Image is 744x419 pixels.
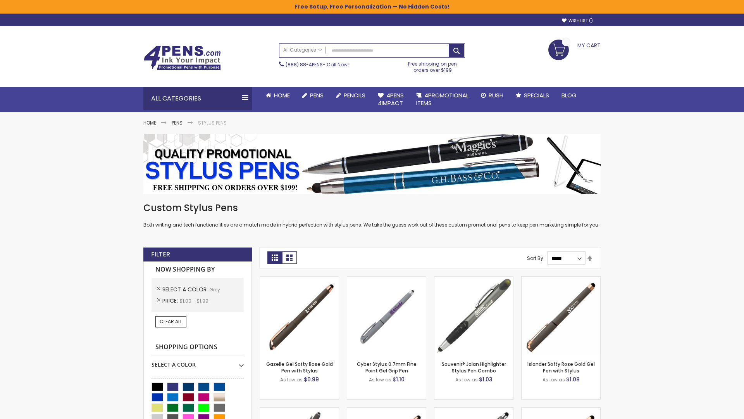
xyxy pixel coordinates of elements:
[155,316,186,327] a: Clear All
[209,286,220,293] span: Grey
[179,298,208,304] span: $1.00 - $1.99
[522,407,600,414] a: Islander Softy Rose Gold Gel Pen with Stylus - ColorJet Imprint-Grey
[347,407,426,414] a: Gazelle Gel Softy Rose Gold Pen with Stylus - ColorJet-Grey
[347,276,426,283] a: Cyber Stylus 0.7mm Fine Point Gel Grip Pen-Grey
[152,339,244,356] strong: Shopping Options
[378,91,404,107] span: 4Pens 4impact
[172,119,183,126] a: Pens
[198,119,227,126] strong: Stylus Pens
[160,318,182,325] span: Clear All
[344,91,365,99] span: Pencils
[286,61,349,68] span: - Call Now!
[304,376,319,383] span: $0.99
[479,376,493,383] span: $1.03
[143,202,601,214] h1: Custom Stylus Pens
[442,361,506,374] a: Souvenir® Jalan Highlighter Stylus Pen Combo
[279,44,326,57] a: All Categories
[267,251,282,264] strong: Grid
[434,407,513,414] a: Minnelli Softy Pen with Stylus - Laser Engraved-Grey
[143,134,601,194] img: Stylus Pens
[296,87,330,104] a: Pens
[260,407,339,414] a: Custom Soft Touch® Metal Pens with Stylus-Grey
[434,277,513,355] img: Souvenir® Jalan Highlighter Stylus Pen Combo-Grey
[475,87,510,104] a: Rush
[400,58,465,73] div: Free shipping on pen orders over $199
[143,87,252,110] div: All Categories
[566,376,580,383] span: $1.08
[562,18,593,24] a: Wishlist
[416,91,468,107] span: 4PROMOTIONAL ITEMS
[152,261,244,278] strong: Now Shopping by
[410,87,475,112] a: 4PROMOTIONALITEMS
[357,361,417,374] a: Cyber Stylus 0.7mm Fine Point Gel Grip Pen
[260,277,339,355] img: Gazelle Gel Softy Rose Gold Pen with Stylus-Grey
[151,250,170,259] strong: Filter
[280,376,303,383] span: As low as
[143,45,221,70] img: 4Pens Custom Pens and Promotional Products
[310,91,324,99] span: Pens
[286,61,323,68] a: (888) 88-4PENS
[510,87,555,104] a: Specials
[152,355,244,369] div: Select A Color
[524,91,549,99] span: Specials
[555,87,583,104] a: Blog
[527,255,543,261] label: Sort By
[143,202,601,229] div: Both writing and tech functionalities are a match made in hybrid perfection with stylus pens. We ...
[162,297,179,305] span: Price
[283,47,322,53] span: All Categories
[527,361,595,374] a: Islander Softy Rose Gold Gel Pen with Stylus
[143,119,156,126] a: Home
[434,276,513,283] a: Souvenir® Jalan Highlighter Stylus Pen Combo-Grey
[393,376,405,383] span: $1.10
[455,376,478,383] span: As low as
[162,286,209,293] span: Select A Color
[489,91,503,99] span: Rush
[561,91,577,99] span: Blog
[372,87,410,112] a: 4Pens4impact
[266,361,333,374] a: Gazelle Gel Softy Rose Gold Pen with Stylus
[347,277,426,355] img: Cyber Stylus 0.7mm Fine Point Gel Grip Pen-Grey
[369,376,391,383] span: As low as
[274,91,290,99] span: Home
[260,87,296,104] a: Home
[522,276,600,283] a: Islander Softy Rose Gold Gel Pen with Stylus-Grey
[522,277,600,355] img: Islander Softy Rose Gold Gel Pen with Stylus-Grey
[542,376,565,383] span: As low as
[330,87,372,104] a: Pencils
[260,276,339,283] a: Gazelle Gel Softy Rose Gold Pen with Stylus-Grey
